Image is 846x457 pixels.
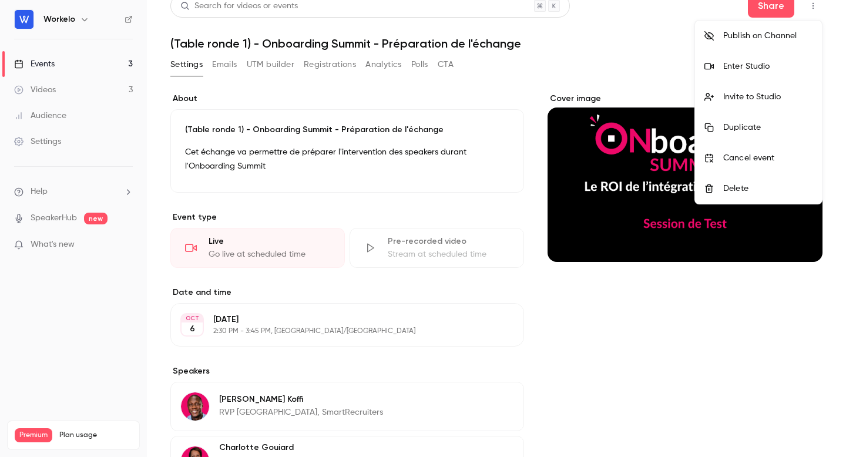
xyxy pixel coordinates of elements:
div: Delete [723,183,813,194]
div: Enter Studio [723,61,813,72]
div: Cancel event [723,152,813,164]
div: Invite to Studio [723,91,813,103]
div: Duplicate [723,122,813,133]
div: Publish on Channel [723,30,813,42]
